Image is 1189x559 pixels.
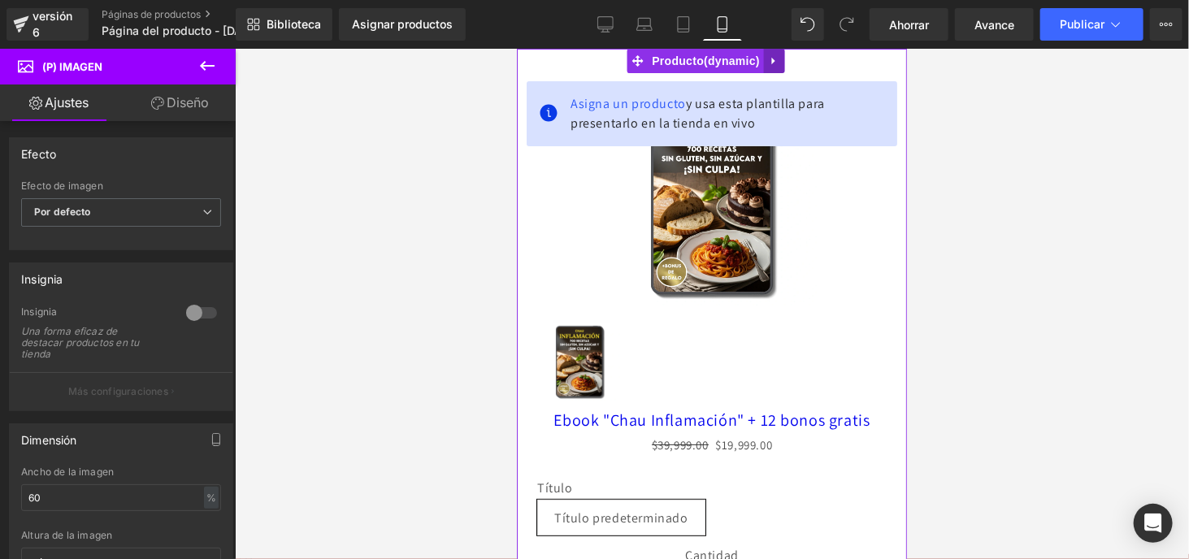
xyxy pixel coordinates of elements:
font: Biblioteca [267,17,321,31]
a: Tableta [664,8,703,41]
button: Deshacer [792,8,824,41]
button: Más [1150,8,1182,41]
font: Asigna un producto [54,46,169,63]
font: Título predeterminado [37,461,171,478]
a: Computadora portátil [625,8,664,41]
font: Cantidad [168,498,222,515]
font: Producto [135,6,187,19]
font: % [206,492,216,504]
a: Móvil [703,8,742,41]
button: Más configuraciones [10,372,232,410]
font: Efecto [21,147,56,161]
font: Ebook "Chau Inflamación" + 12 bonos gratis [37,361,353,382]
img: Libro electrónico [22,272,103,353]
img: Libro electrónico [90,49,300,258]
a: Ebook "Chau Inflamación" + 12 bonos gratis [37,362,353,381]
a: Avance [955,8,1034,41]
div: Abrir Intercom Messenger [1134,504,1173,543]
font: Insignia [21,305,57,318]
font: Publicar [1060,17,1104,31]
font: Más configuraciones [68,385,168,397]
font: Ahorrar [889,18,929,32]
font: Altura de la imagen [21,529,112,541]
button: Publicar [1040,8,1143,41]
font: versión 6 [33,9,72,39]
input: auto [21,484,221,511]
a: Páginas de productos [102,8,289,21]
font: Título [20,431,56,448]
font: Una forma eficaz de destacar productos en tu tienda [21,325,139,360]
font: Páginas de productos [102,8,201,20]
a: Libro electrónico [22,272,108,358]
font: $19,999.00 [198,388,255,404]
font: Diseño [167,94,209,110]
font: y usa esta plantilla para presentarlo en la tienda en vivo [54,46,308,83]
button: Rehacer [831,8,863,41]
a: Diseño [121,84,239,121]
font: Ajustes [45,94,89,110]
a: De oficina [586,8,625,41]
font: (P) Imagen [42,60,102,73]
font: Efecto de imagen [21,180,103,192]
font: Dimensión [21,433,77,447]
font: Ancho de la imagen [21,466,114,478]
font: Por defecto [34,206,91,218]
font: Avance [974,18,1014,32]
a: Nueva Biblioteca [236,8,332,41]
font: Asignar productos [352,17,453,31]
font: $39,999.00 [135,388,192,404]
font: Insignia [21,272,63,286]
font: Página del producto - [DATE] 10:20:25 [102,24,310,37]
a: versión 6 [7,8,89,41]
